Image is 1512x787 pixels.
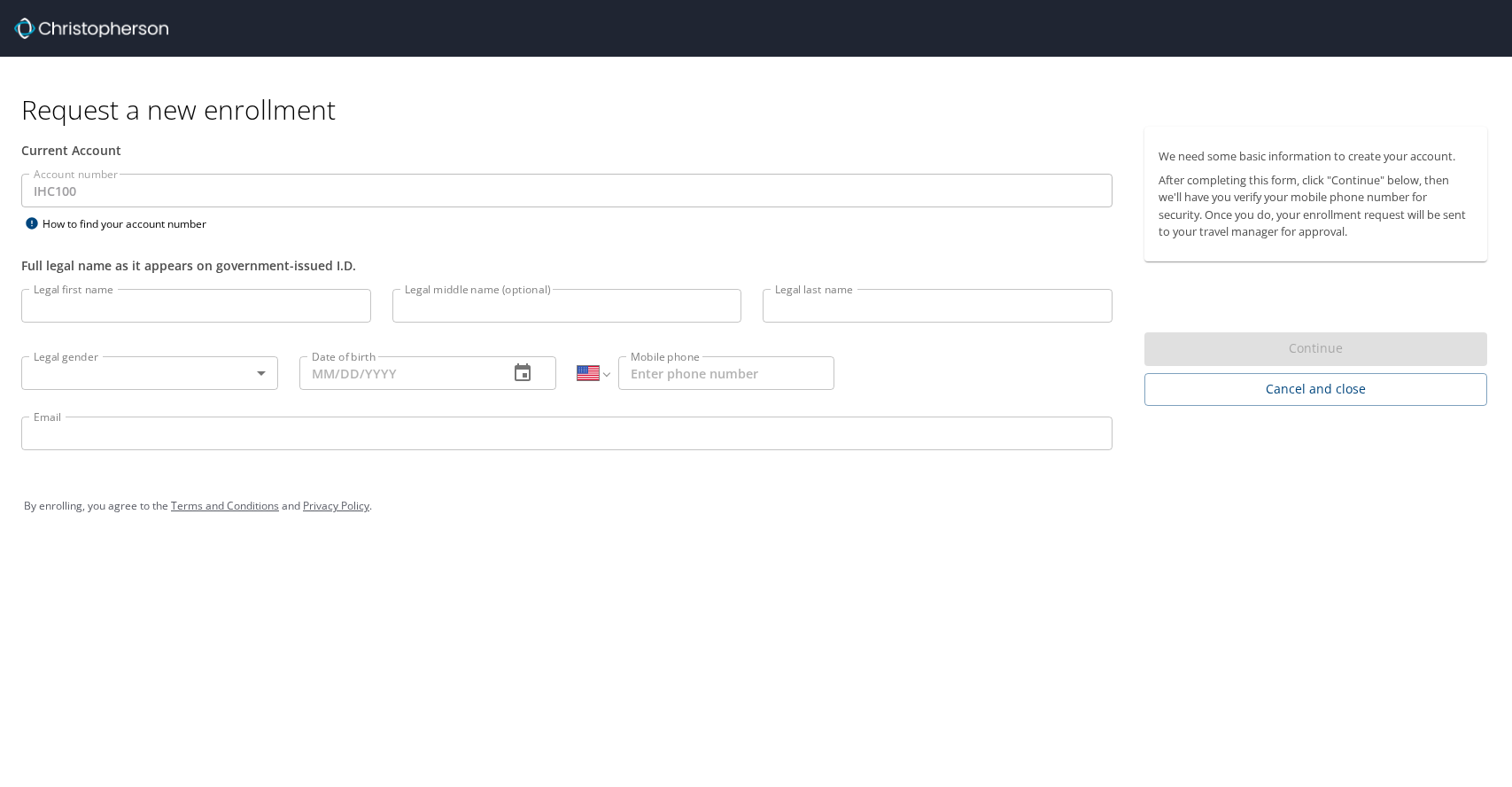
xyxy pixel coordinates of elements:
a: Privacy Policy [303,498,369,513]
button: Cancel and close [1144,373,1487,406]
input: Enter phone number [618,356,834,390]
div: By enrolling, you agree to the and . [24,484,1488,528]
div: ​ [21,356,278,390]
input: MM/DD/YYYY [299,356,494,390]
div: How to find your account number [21,213,243,235]
img: cbt logo [14,18,168,39]
div: Current Account [21,141,1113,160]
div: Full legal name as it appears on government-issued I.D. [21,256,1113,275]
span: Cancel and close [1159,378,1473,401]
a: Terms and Conditions [171,498,279,513]
p: We need some basic information to create your account. [1159,148,1473,165]
h1: Request a new enrollment [21,92,1501,127]
p: After completing this form, click "Continue" below, then we'll have you verify your mobile phone ... [1159,172,1473,240]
